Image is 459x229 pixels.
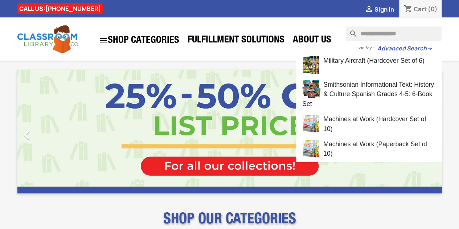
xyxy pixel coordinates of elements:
[323,140,427,157] span: Machines at Work (Paperback Set of 10)
[377,45,432,52] a: Advanced Search→
[427,5,437,13] span: (0)
[17,70,81,193] a: Previous
[99,36,108,45] i: 
[95,32,183,48] a: SHOP CATEGORIES
[302,139,320,158] img: machines-at-work-paperback-set-of-10.jpg
[17,3,103,14] div: CALL US:
[302,81,434,107] span: Smithsonian Informational Text: History & Culture Spanish Grades 4-5: 6-Book Set
[323,57,425,64] span: Military Aircraft (Hardcover Set of 6)
[378,70,442,193] a: Next
[184,33,288,48] a: Fulfillment Solutions
[17,25,79,53] img: Classroom Library Company
[18,126,36,144] i: 
[302,56,320,74] img: military-aircraft-hardcover-set-of-6.jpg
[17,70,442,193] ul: Carousel container
[346,26,355,35] i: search
[302,80,320,98] img: smithsonian-informational-text-history-culture-spanish-grades-4-5-6-book-set.jpg
[323,115,426,132] span: Machines at Work (Hardcover Set of 10)
[364,5,394,13] a:  Sign in
[45,5,101,13] a: [PHONE_NUMBER]
[364,5,373,14] i: 
[356,44,377,52] span: - or try -
[413,5,426,13] span: Cart
[426,45,432,52] span: →
[302,114,320,132] img: machines-at-work-hardcover-set-of-10.jpg
[346,26,442,41] input: Search
[289,33,335,48] a: About Us
[403,5,412,14] i: shopping_cart
[374,5,394,13] span: Sign in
